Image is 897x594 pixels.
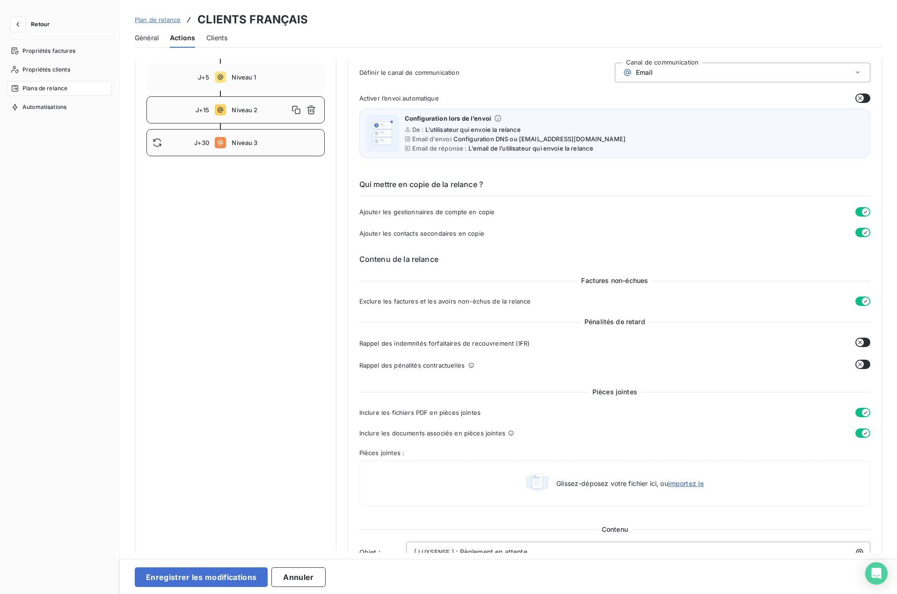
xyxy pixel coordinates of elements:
[359,548,406,557] span: Objet :
[170,33,195,43] span: Actions
[232,73,318,81] span: Niveau 1
[198,73,209,81] span: J+5
[359,230,484,237] span: Ajouter les contacts secondaires en copie
[865,562,888,585] div: Open Intercom Messenger
[412,145,467,152] span: Email de réponse :
[589,387,641,397] span: Pièces jointes
[197,11,308,28] h3: CLIENTS FRANÇAIS
[194,139,210,146] span: J+30
[359,179,870,196] h6: Qui mettre en copie de la relance ?
[7,43,112,58] a: Propriétés factures
[405,115,491,122] span: Configuration lors de l’envoi
[359,362,465,369] span: Rappel des pénalités contractuelles
[636,69,653,76] span: Email
[22,47,75,55] span: Propriétés factures
[359,429,505,437] span: Inclure les documents associés en pièces jointes
[7,62,112,77] a: Propriétés clients
[359,208,495,216] span: Ajouter les gestionnaires de compte en copie
[468,145,593,152] span: L’email de l’utilisateur qui envoie la relance
[425,126,521,133] span: L’utilisateur qui envoie la relance
[359,297,531,305] span: Exclure les factures et les avoirs non-échus de la relance
[7,17,57,32] button: Retour
[581,317,649,326] span: Pénalités de retard
[22,65,70,74] span: Propriétés clients
[232,106,288,114] span: Niveau 2
[359,94,439,102] span: Activer l’envoi automatique
[525,472,549,494] img: illustration
[135,33,159,43] span: Général
[135,567,268,587] button: Enregistrer les modifications
[668,479,704,487] span: importez le
[359,449,870,456] span: Pièces jointes :
[417,547,451,558] span: LUXSENSE
[135,15,181,24] a: Plan de relance
[359,409,481,416] span: Inclure les fichiers PDF en pièces jointes
[359,69,615,76] span: Définir le canal de communication
[359,340,530,347] span: Rappel des indemnités forfaitaires de recouvrement (IFR)
[598,525,632,534] span: Contenu
[412,126,424,133] span: De :
[577,276,652,285] span: Factures non-échues
[414,548,416,556] span: [
[22,103,66,111] span: Automatisations
[556,479,704,487] span: Glissez-déposez votre fichier ici, ou
[7,81,112,96] a: Plans de relance
[232,139,318,146] span: Niveau 3
[22,84,67,93] span: Plans de relance
[7,100,112,115] a: Automatisations
[196,106,210,114] span: J+15
[206,33,227,43] span: Clients
[453,135,626,143] span: Configuration DNS ou [EMAIL_ADDRESS][DOMAIN_NAME]
[367,118,397,148] img: illustration helper email
[135,16,181,23] span: Plan de relance
[452,548,527,556] span: ] : Règlement en attente
[359,254,870,265] h6: Contenu de la relance
[31,22,50,27] span: Retour
[412,135,452,143] span: Email d'envoi
[271,567,325,587] button: Annuler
